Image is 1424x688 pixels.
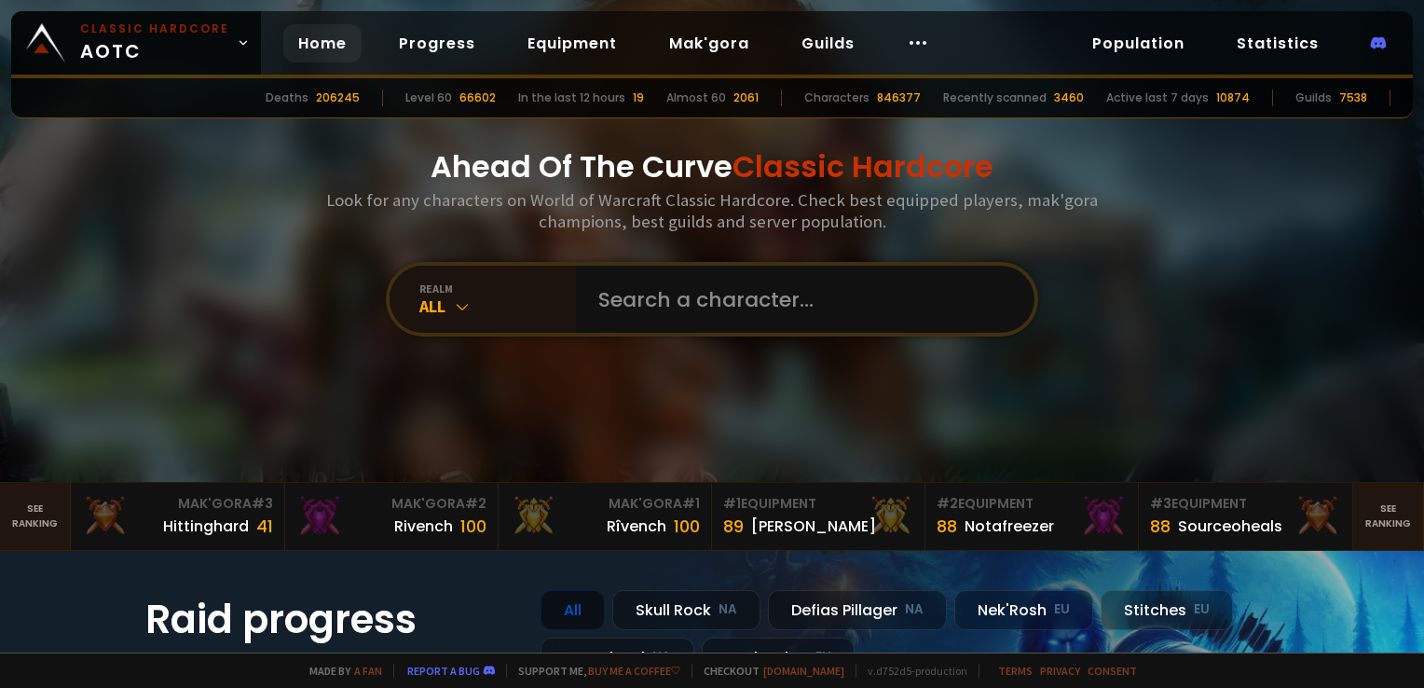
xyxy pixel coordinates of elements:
a: [DOMAIN_NAME] [763,664,844,678]
span: # 3 [1150,494,1171,513]
div: Deaths [266,89,308,106]
span: v. d752d5 - production [856,664,967,678]
div: Rivench [394,515,453,538]
a: Seeranking [1353,483,1424,550]
div: Mak'Gora [510,494,700,514]
a: Mak'Gora#3Hittinghard41 [71,483,284,550]
small: NA [652,648,671,667]
span: Classic Hardcore [733,145,993,187]
small: NA [905,600,924,619]
small: NA [719,600,737,619]
div: 88 [937,514,957,539]
div: 846377 [877,89,921,106]
div: All [419,296,576,317]
div: 88 [1150,514,1171,539]
div: 7538 [1339,89,1367,106]
div: Stitches [1101,590,1233,630]
a: Mak'Gora#2Rivench100 [285,483,499,550]
small: EU [1194,600,1210,619]
small: EU [1054,600,1070,619]
div: [PERSON_NAME] [751,515,876,538]
a: Mak'Gora#1Rîvench100 [499,483,712,550]
div: Equipment [723,494,913,514]
span: # 2 [937,494,958,513]
div: Mak'Gora [296,494,486,514]
div: 100 [674,514,700,539]
a: Mak'gora [654,24,764,62]
div: Almost 60 [666,89,726,106]
div: Notafreezer [965,515,1054,538]
a: Guilds [787,24,869,62]
div: In the last 12 hours [518,89,625,106]
div: Equipment [937,494,1127,514]
a: #1Equipment89[PERSON_NAME] [712,483,925,550]
a: Buy me a coffee [588,664,680,678]
a: Progress [384,24,490,62]
h3: Look for any characters on World of Warcraft Classic Hardcore. Check best equipped players, mak'g... [319,189,1105,232]
span: AOTC [80,21,229,65]
a: Home [283,24,362,62]
div: 41 [256,514,273,539]
a: Equipment [513,24,632,62]
div: 19 [633,89,644,106]
div: 89 [723,514,744,539]
div: 100 [460,514,486,539]
a: a fan [354,664,382,678]
div: 3460 [1054,89,1084,106]
a: Report a bug [407,664,480,678]
div: Mak'Gora [82,494,272,514]
div: Characters [804,89,869,106]
span: # 3 [252,494,273,513]
span: Support me, [506,664,680,678]
div: 10874 [1216,89,1250,106]
div: Level 60 [405,89,452,106]
span: Made by [298,664,382,678]
input: Search a character... [587,266,1012,333]
a: Terms [998,664,1033,678]
div: Soulseeker [702,638,855,678]
a: Classic HardcoreAOTC [11,11,261,75]
div: Recently scanned [943,89,1047,106]
small: Classic Hardcore [80,21,229,37]
a: Consent [1088,664,1137,678]
h1: Ahead Of The Curve [431,144,993,189]
span: # 2 [465,494,486,513]
span: Checkout [691,664,844,678]
div: 2061 [733,89,759,106]
div: Defias Pillager [768,590,947,630]
a: Population [1077,24,1199,62]
div: Skull Rock [612,590,760,630]
div: Equipment [1150,494,1340,514]
div: Guilds [1295,89,1332,106]
span: # 1 [682,494,700,513]
a: Privacy [1040,664,1080,678]
div: 66602 [459,89,496,106]
span: # 1 [723,494,741,513]
div: Active last 7 days [1106,89,1209,106]
h1: Raid progress [145,590,518,649]
a: Statistics [1222,24,1334,62]
div: Rîvench [607,515,666,538]
div: Doomhowl [541,638,694,678]
div: Hittinghard [163,515,249,538]
small: EU [815,648,831,667]
a: #3Equipment88Sourceoheals [1139,483,1352,550]
div: Nek'Rosh [954,590,1093,630]
div: Sourceoheals [1178,515,1282,538]
div: realm [419,282,576,296]
div: All [541,590,605,630]
div: 206245 [316,89,360,106]
a: #2Equipment88Notafreezer [925,483,1139,550]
